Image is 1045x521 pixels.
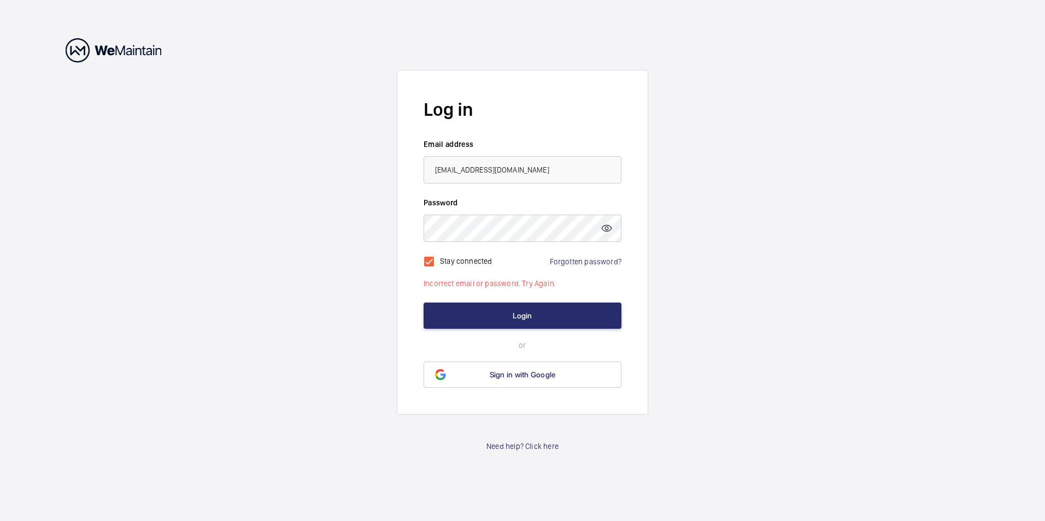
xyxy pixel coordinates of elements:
[550,257,621,266] a: Forgotten password?
[424,303,621,329] button: Login
[424,139,621,150] label: Email address
[490,370,556,379] span: Sign in with Google
[424,197,621,208] label: Password
[424,340,621,351] p: or
[424,97,621,122] h2: Log in
[424,156,621,183] input: Your email address
[486,441,559,452] a: Need help? Click here
[440,256,492,265] label: Stay connected
[424,278,621,289] p: Incorrect email or password. Try Again.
